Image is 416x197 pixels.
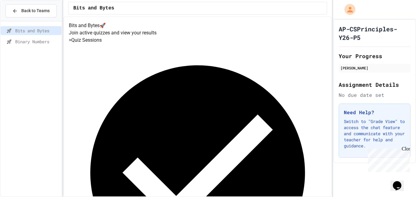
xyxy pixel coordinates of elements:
[365,146,410,172] iframe: chat widget
[15,38,59,45] span: Binary Numbers
[21,8,50,14] span: Back to Teams
[338,2,357,16] div: My Account
[339,91,411,99] div: No due date set
[344,109,405,116] h3: Need Help?
[69,29,327,37] p: Join active quizzes and view your results
[69,37,327,44] h5: > Quiz Sessions
[339,25,411,42] h1: AP-CSPrinciples-Y26-P5
[390,173,410,191] iframe: chat widget
[73,5,114,12] span: Bits and Bytes
[340,65,409,71] div: [PERSON_NAME]
[339,52,411,60] h2: Your Progress
[2,2,42,39] div: Chat with us now!Close
[15,27,59,34] span: Bits and Bytes
[5,4,57,17] button: Back to Teams
[339,80,411,89] h2: Assignment Details
[344,118,405,149] p: Switch to "Grade View" to access the chat feature and communicate with your teacher for help and ...
[69,22,327,29] h4: Bits and Bytes 🚀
